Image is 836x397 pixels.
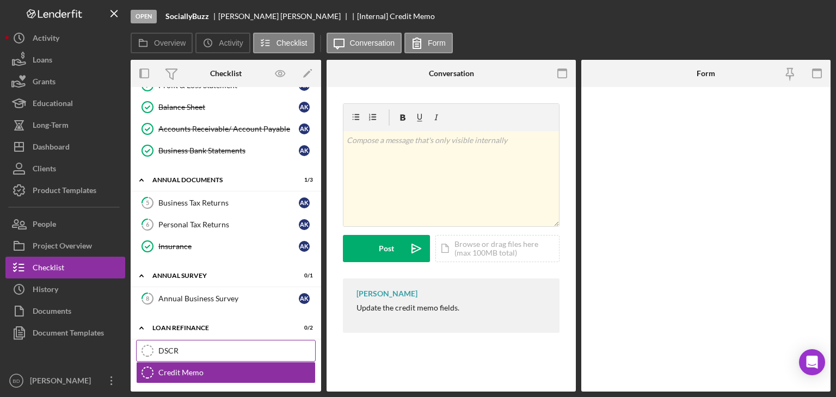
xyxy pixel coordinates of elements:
div: 0 / 1 [293,272,313,279]
div: People [33,213,56,238]
div: Conversation [429,69,474,78]
b: SociallyBuzz [165,12,209,21]
div: Business Bank Statements [158,146,299,155]
div: [Internal] Credit Memo [357,12,435,21]
button: Overview [131,33,193,53]
div: [PERSON_NAME] [27,370,98,394]
div: Update the credit memo fields. [356,303,459,312]
div: Open [131,10,157,23]
button: Checklist [253,33,315,53]
div: Accounts Receivable/ Account Payable [158,125,299,133]
div: Clients [33,158,56,182]
label: Overview [154,39,186,47]
button: Loans [5,49,125,71]
div: Form [697,69,715,78]
a: DSCR [136,340,316,362]
a: Accounts Receivable/ Account PayableAK [136,118,316,140]
button: Form [404,33,453,53]
div: Annual Survey [152,272,286,279]
tspan: 6 [146,221,150,228]
button: Activity [5,27,125,49]
div: Personal Tax Returns [158,220,299,229]
label: Form [428,39,446,47]
div: Document Templates [33,322,104,346]
button: Long-Term [5,114,125,136]
div: Business Tax Returns [158,199,299,207]
div: Credit Memo [158,368,315,377]
div: Project Overview [33,235,92,259]
button: Conversation [327,33,402,53]
div: A K [299,145,310,156]
button: People [5,213,125,235]
label: Checklist [276,39,308,47]
div: A K [299,123,310,134]
tspan: 5 [146,199,149,206]
div: Checklist [210,69,242,78]
text: BD [13,378,20,384]
div: [PERSON_NAME] [PERSON_NAME] [218,12,350,21]
div: Product Templates [33,179,96,204]
div: Loan Refinance [152,325,286,331]
div: DSCR [158,346,315,355]
div: A K [299,241,310,252]
div: Documents [33,300,71,325]
button: Project Overview [5,235,125,257]
button: Grants [5,71,125,92]
button: BD[PERSON_NAME] [5,370,125,392]
button: Checklist [5,257,125,278]
div: Balance Sheet [158,103,299,111]
div: Annual Documents [152,177,286,183]
div: Loans [33,49,52,73]
button: Dashboard [5,136,125,158]
div: A K [299,102,310,113]
div: 0 / 2 [293,325,313,331]
div: Annual Business Survey [158,294,299,303]
a: 6Personal Tax ReturnsAK [136,214,316,235]
tspan: 8 [146,295,149,302]
button: Document Templates [5,322,125,344]
div: Insurance [158,242,299,251]
div: Grants [33,71,56,95]
button: History [5,278,125,300]
a: InsuranceAK [136,235,316,257]
label: Activity [219,39,243,47]
div: Post [379,235,394,262]
div: Dashboard [33,136,70,160]
a: 8Annual Business SurveyAK [136,288,316,309]
a: Business Bank StatementsAK [136,140,316,162]
div: History [33,278,58,303]
button: Educational [5,92,125,114]
button: Clients [5,158,125,179]
div: A K [299,219,310,230]
div: A K [299,293,310,304]
a: Balance SheetAK [136,96,316,118]
a: Credit Memo [136,362,316,383]
div: Long-Term [33,114,69,139]
div: Activity [33,27,59,52]
button: Documents [5,300,125,322]
div: A K [299,197,310,208]
div: Checklist [33,257,64,281]
div: 1 / 3 [293,177,313,183]
div: Educational [33,92,73,117]
div: Open Intercom Messenger [799,349,825,375]
button: Activity [195,33,250,53]
button: Post [343,235,430,262]
button: Product Templates [5,179,125,201]
label: Conversation [350,39,395,47]
div: [PERSON_NAME] [356,289,417,298]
